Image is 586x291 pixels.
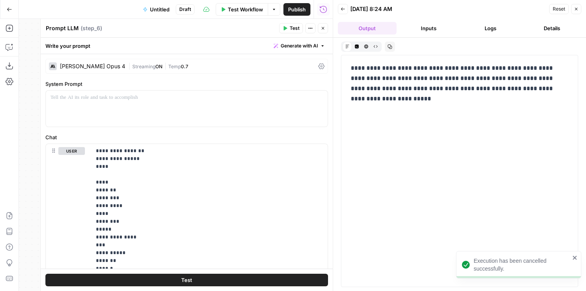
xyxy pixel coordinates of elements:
div: [PERSON_NAME] Opus 4 [60,64,125,69]
span: Streaming [132,64,155,69]
button: Untitled [138,3,174,16]
button: close [572,255,578,261]
button: Output [338,22,397,35]
span: | [128,62,132,70]
button: Details [523,22,582,35]
span: Test [290,25,299,32]
button: Logs [461,22,520,35]
span: Publish [288,5,306,13]
button: Publish [283,3,310,16]
button: Inputs [400,22,458,35]
span: Reset [553,5,565,13]
label: System Prompt [45,80,328,88]
div: Execution has been cancelled successfully. [474,257,570,273]
button: Test [45,274,328,286]
button: Test Workflow [216,3,268,16]
span: Generate with AI [281,42,318,49]
span: ( step_6 ) [81,24,102,32]
button: Generate with AI [270,41,328,51]
button: user [58,147,85,155]
button: Test [279,23,303,33]
div: Write your prompt [41,38,333,54]
label: Chat [45,133,328,141]
span: Temp [168,64,181,69]
span: 0.7 [181,64,188,69]
span: Test [181,276,192,284]
span: ON [155,64,162,69]
textarea: Prompt LLM [46,24,79,32]
span: Untitled [150,5,169,13]
span: Draft [179,6,191,13]
span: Test Workflow [228,5,263,13]
button: Reset [549,4,569,14]
span: | [162,62,168,70]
